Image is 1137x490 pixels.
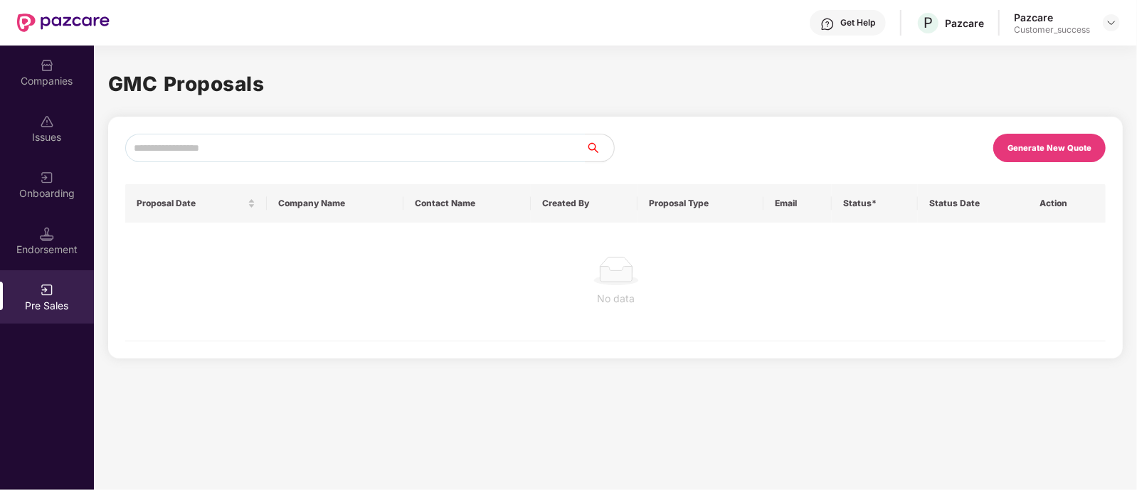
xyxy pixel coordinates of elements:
img: svg+xml;base64,PHN2ZyB3aWR0aD0iMjAiIGhlaWdodD0iMjAiIHZpZXdCb3g9IjAgMCAyMCAyMCIgZmlsbD0ibm9uZSIgeG... [40,171,54,185]
span: Proposal Date [137,198,245,209]
th: Contact Name [403,184,531,223]
img: New Pazcare Logo [17,14,110,32]
button: search [585,134,615,162]
th: Company Name [267,184,404,223]
img: svg+xml;base64,PHN2ZyB3aWR0aD0iMTQuNSIgaGVpZ2h0PSIxNC41IiB2aWV3Qm94PSIwIDAgMTYgMTYiIGZpbGw9Im5vbm... [40,227,54,241]
span: search [585,142,614,154]
div: Generate New Quote [1008,143,1091,153]
div: Pazcare [1014,11,1090,24]
th: Proposal Type [638,184,763,223]
img: svg+xml;base64,PHN2ZyBpZD0iSGVscC0zMngzMiIgeG1sbnM9Imh0dHA6Ly93d3cudzMub3JnLzIwMDAvc3ZnIiB3aWR0aD... [820,17,835,31]
th: Action [1028,184,1106,223]
img: svg+xml;base64,PHN2ZyBpZD0iRHJvcGRvd24tMzJ4MzIiIHhtbG5zPSJodHRwOi8vd3d3LnczLm9yZy8yMDAwL3N2ZyIgd2... [1106,17,1117,28]
img: svg+xml;base64,PHN2ZyBpZD0iSXNzdWVzX2Rpc2FibGVkIiB4bWxucz0iaHR0cDovL3d3dy53My5vcmcvMjAwMC9zdmciIH... [40,114,54,129]
th: Created By [531,184,638,223]
img: svg+xml;base64,PHN2ZyB3aWR0aD0iMjAiIGhlaWdodD0iMjAiIHZpZXdCb3g9IjAgMCAyMCAyMCIgZmlsbD0ibm9uZSIgeG... [40,283,54,297]
h1: GMC Proposals [108,68,1123,100]
img: svg+xml;base64,PHN2ZyBpZD0iQ29tcGFuaWVzIiB4bWxucz0iaHR0cDovL3d3dy53My5vcmcvMjAwMC9zdmciIHdpZHRoPS... [40,58,54,73]
div: No data [137,291,1096,307]
th: Status Date [918,184,1030,223]
th: Email [763,184,832,223]
div: Customer_success [1014,24,1090,36]
span: P [924,14,933,31]
div: Get Help [840,17,875,28]
th: Proposal Date [125,184,267,223]
th: Status* [832,184,918,223]
div: Pazcare [945,16,984,30]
